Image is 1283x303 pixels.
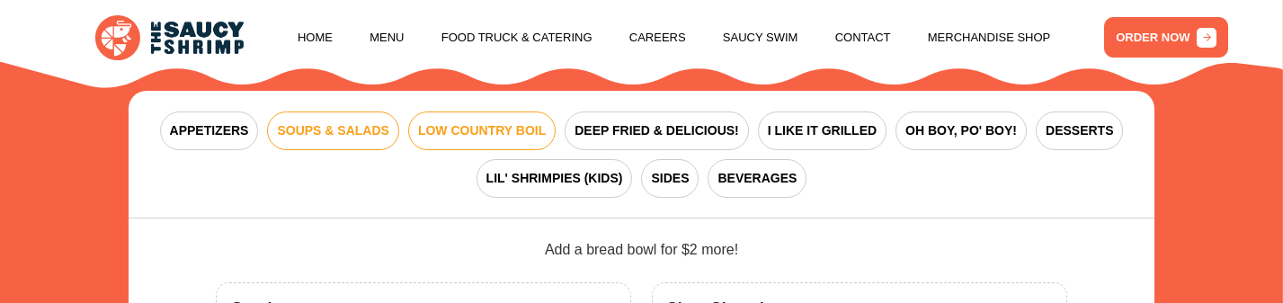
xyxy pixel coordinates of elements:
button: LOW COUNTRY BOIL [408,111,556,150]
a: Saucy Swim [723,4,798,72]
span: DEEP FRIED & DELICIOUS! [575,121,739,140]
span: BEVERAGES [717,169,797,188]
a: Contact [835,4,891,72]
a: ORDER NOW [1104,17,1228,58]
div: Add a bread bowl for $2 more! [216,239,1066,261]
span: SIDES [651,169,689,188]
button: SIDES [641,159,699,198]
a: Careers [629,4,686,72]
span: APPETIZERS [170,121,249,140]
span: LIL' SHRIMPIES (KIDS) [486,169,623,188]
button: LIL' SHRIMPIES (KIDS) [477,159,633,198]
span: LOW COUNTRY BOIL [418,121,546,140]
span: I LIKE IT GRILLED [768,121,877,140]
button: SOUPS & SALADS [267,111,398,150]
button: DEEP FRIED & DELICIOUS! [565,111,749,150]
span: DESSERTS [1046,121,1113,140]
span: SOUPS & SALADS [277,121,388,140]
button: BEVERAGES [708,159,806,198]
a: Merchandise Shop [928,4,1051,72]
a: Home [298,4,333,72]
a: Menu [370,4,404,72]
a: Food Truck & Catering [441,4,592,72]
button: OH BOY, PO' BOY! [895,111,1027,150]
button: I LIKE IT GRILLED [758,111,887,150]
button: DESSERTS [1036,111,1123,150]
span: OH BOY, PO' BOY! [905,121,1017,140]
img: logo [95,15,244,60]
button: APPETIZERS [160,111,259,150]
